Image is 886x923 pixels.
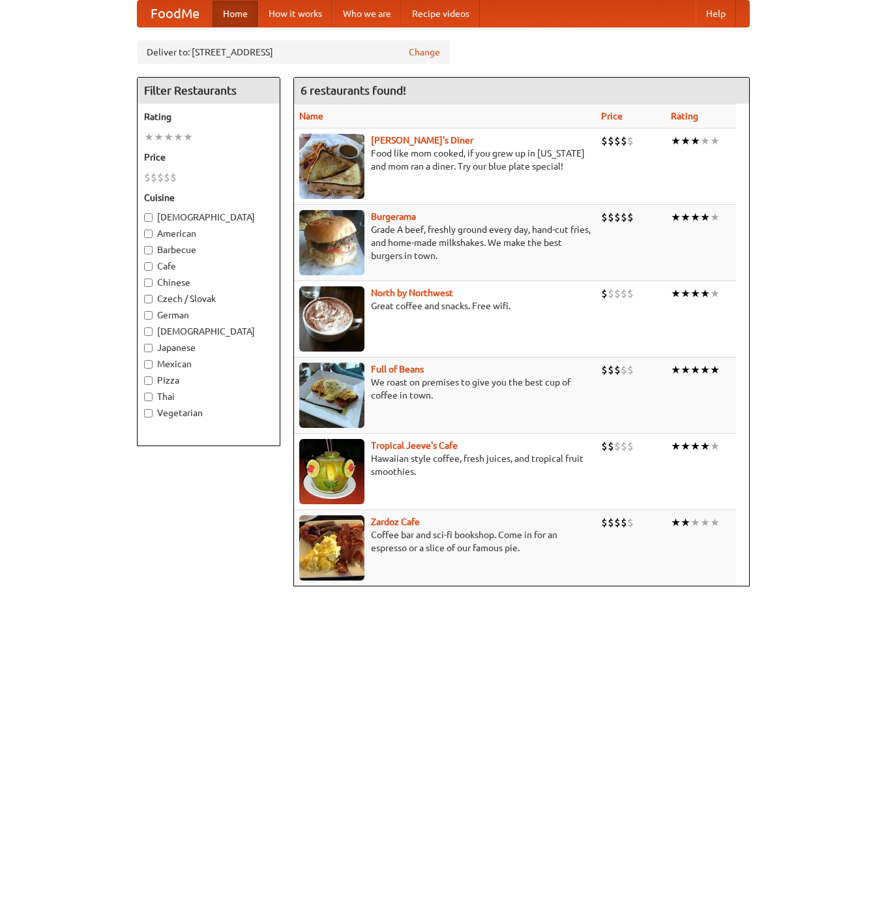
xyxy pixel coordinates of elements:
[614,210,621,224] li: $
[144,344,153,352] input: Japanese
[601,111,623,121] a: Price
[299,363,364,428] img: beans.jpg
[144,191,273,204] h5: Cuisine
[710,134,720,148] li: ★
[601,210,608,224] li: $
[700,286,710,301] li: ★
[299,147,591,173] p: Food like mom cooked, if you grew up in [US_STATE] and mom ran a diner. Try our blue plate special!
[601,363,608,377] li: $
[671,210,681,224] li: ★
[144,276,273,289] label: Chinese
[710,210,720,224] li: ★
[144,170,151,185] li: $
[614,286,621,301] li: $
[601,286,608,301] li: $
[601,515,608,530] li: $
[213,1,258,27] a: Home
[614,439,621,453] li: $
[627,286,634,301] li: $
[608,439,614,453] li: $
[627,439,634,453] li: $
[621,515,627,530] li: $
[621,439,627,453] li: $
[621,286,627,301] li: $
[681,286,690,301] li: ★
[371,288,453,298] a: North by Northwest
[144,309,273,322] label: German
[144,409,153,417] input: Vegetarian
[601,439,608,453] li: $
[700,134,710,148] li: ★
[144,406,273,419] label: Vegetarian
[710,439,720,453] li: ★
[144,311,153,320] input: German
[621,363,627,377] li: $
[671,515,681,530] li: ★
[137,40,450,64] div: Deliver to: [STREET_ADDRESS]
[144,376,153,385] input: Pizza
[170,170,177,185] li: $
[144,292,273,305] label: Czech / Slovak
[332,1,402,27] a: Who we are
[183,130,193,144] li: ★
[627,210,634,224] li: $
[144,390,273,403] label: Thai
[301,84,406,97] ng-pluralize: 6 restaurants found!
[144,260,273,273] label: Cafe
[627,134,634,148] li: $
[608,286,614,301] li: $
[144,360,153,369] input: Mexican
[144,230,153,238] input: American
[144,295,153,303] input: Czech / Slovak
[164,130,173,144] li: ★
[690,134,700,148] li: ★
[299,515,364,581] img: zardoz.jpg
[144,374,273,387] label: Pizza
[700,363,710,377] li: ★
[144,151,273,164] h5: Price
[144,211,273,224] label: [DEMOGRAPHIC_DATA]
[154,130,164,144] li: ★
[681,515,690,530] li: ★
[299,223,591,262] p: Grade A beef, freshly ground every day, hand-cut fries, and home-made milkshakes. We make the bes...
[681,210,690,224] li: ★
[371,135,473,145] b: [PERSON_NAME]'s Diner
[614,134,621,148] li: $
[671,363,681,377] li: ★
[671,111,698,121] a: Rating
[144,110,273,123] h5: Rating
[299,439,364,504] img: jeeves.jpg
[299,376,591,402] p: We roast on premises to give you the best cup of coffee in town.
[409,46,440,59] a: Change
[157,170,164,185] li: $
[164,170,170,185] li: $
[710,363,720,377] li: ★
[299,111,323,121] a: Name
[144,227,273,240] label: American
[627,363,634,377] li: $
[608,515,614,530] li: $
[690,210,700,224] li: ★
[627,515,634,530] li: $
[299,299,591,312] p: Great coffee and snacks. Free wifi.
[299,210,364,275] img: burgerama.jpg
[258,1,332,27] a: How it works
[371,211,416,222] a: Burgerama
[402,1,480,27] a: Recipe videos
[138,1,213,27] a: FoodMe
[144,327,153,336] input: [DEMOGRAPHIC_DATA]
[671,134,681,148] li: ★
[690,363,700,377] li: ★
[371,440,458,451] a: Tropical Jeeve's Cafe
[710,515,720,530] li: ★
[299,286,364,352] img: north.jpg
[671,286,681,301] li: ★
[371,517,420,527] a: Zardoz Cafe
[671,439,681,453] li: ★
[144,393,153,401] input: Thai
[681,363,690,377] li: ★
